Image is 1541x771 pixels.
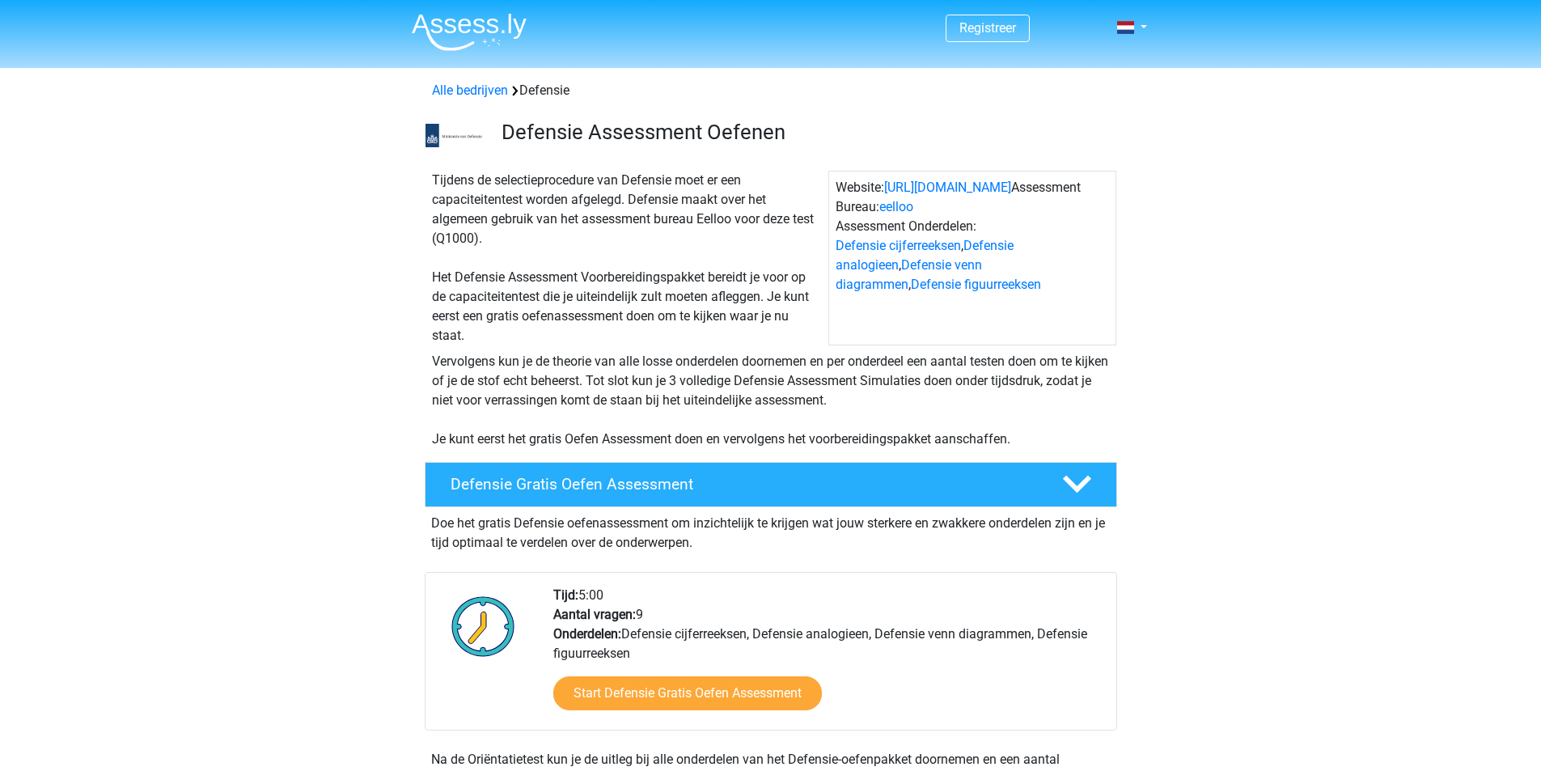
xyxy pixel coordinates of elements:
[836,238,1014,273] a: Defensie analogieen
[959,20,1016,36] a: Registreer
[553,676,822,710] a: Start Defensie Gratis Oefen Assessment
[425,352,1116,449] div: Vervolgens kun je de theorie van alle losse onderdelen doornemen en per onderdeel een aantal test...
[553,607,636,622] b: Aantal vragen:
[553,587,578,603] b: Tijd:
[884,180,1011,195] a: [URL][DOMAIN_NAME]
[502,120,1104,145] h3: Defensie Assessment Oefenen
[425,171,828,345] div: Tijdens de selectieprocedure van Defensie moet er een capaciteitentest worden afgelegd. Defensie ...
[425,81,1116,100] div: Defensie
[451,475,1036,494] h4: Defensie Gratis Oefen Assessment
[432,83,508,98] a: Alle bedrijven
[828,171,1116,345] div: Website: Assessment Bureau: Assessment Onderdelen: , , ,
[541,586,1116,730] div: 5:00 9 Defensie cijferreeksen, Defensie analogieen, Defensie venn diagrammen, Defensie figuurreeksen
[836,238,961,253] a: Defensie cijferreeksen
[412,13,527,51] img: Assessly
[442,586,524,667] img: Klok
[836,257,982,292] a: Defensie venn diagrammen
[418,462,1124,507] a: Defensie Gratis Oefen Assessment
[553,626,621,642] b: Onderdelen:
[425,507,1117,553] div: Doe het gratis Defensie oefenassessment om inzichtelijk te krijgen wat jouw sterkere en zwakkere ...
[879,199,913,214] a: eelloo
[911,277,1041,292] a: Defensie figuurreeksen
